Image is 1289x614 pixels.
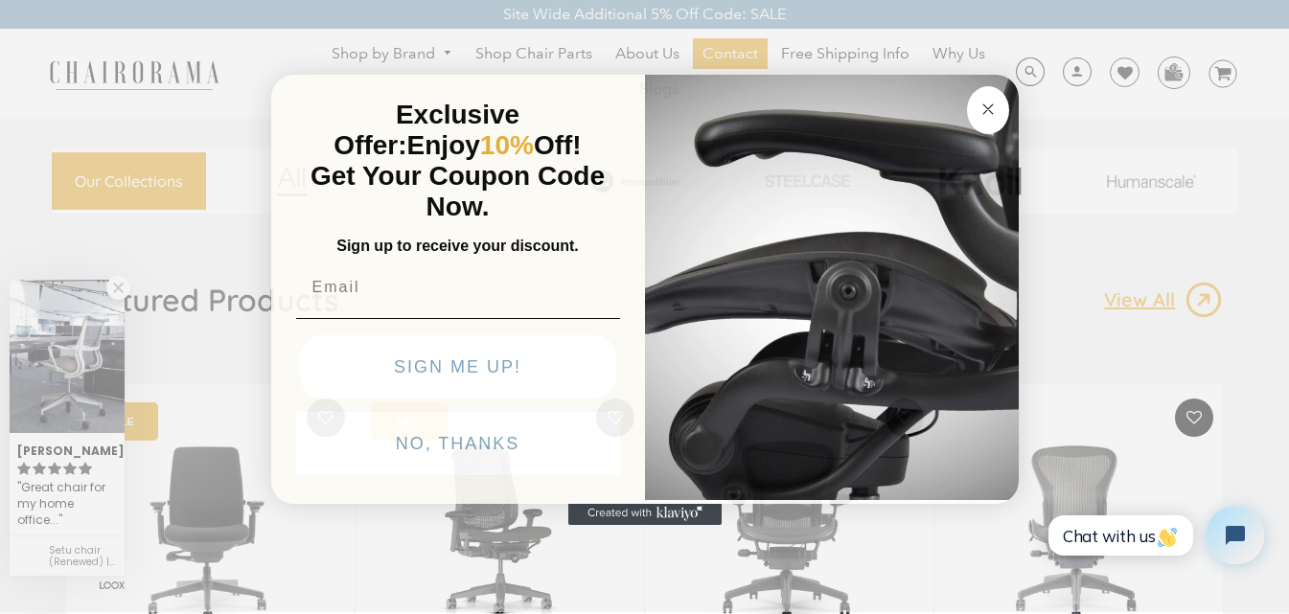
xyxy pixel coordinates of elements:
[296,268,620,307] input: Email
[296,412,620,475] button: NO, THANKS
[1027,490,1280,580] iframe: Tidio Chat
[336,238,578,254] span: Sign up to receive your discount.
[407,130,582,160] span: Enjoy Off!
[334,100,519,160] span: Exclusive Offer:
[311,161,605,221] span: Get Your Coupon Code Now.
[645,71,1019,500] img: 92d77583-a095-41f6-84e7-858462e0427a.jpeg
[480,130,534,160] span: 10%
[967,86,1009,134] button: Close dialog
[568,502,722,525] a: Created with Klaviyo - opens in a new tab
[296,318,620,319] img: underline
[300,335,616,398] button: SIGN ME UP!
